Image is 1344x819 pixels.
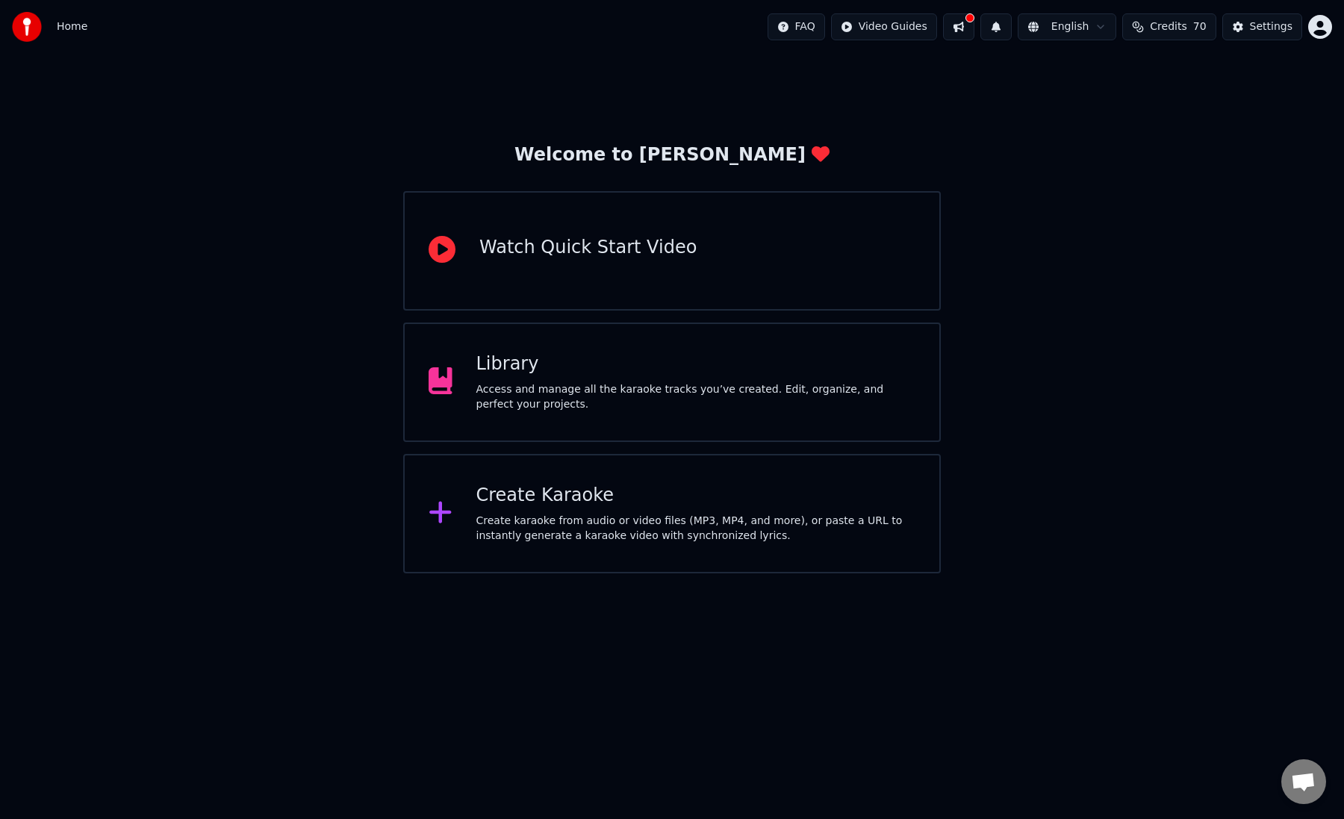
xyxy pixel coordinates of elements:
[514,143,830,167] div: Welcome to [PERSON_NAME]
[1122,13,1216,40] button: Credits70
[831,13,937,40] button: Video Guides
[479,236,697,260] div: Watch Quick Start Video
[57,19,87,34] nav: breadcrumb
[1281,759,1326,804] a: Open chat
[1250,19,1292,34] div: Settings
[476,382,916,412] div: Access and manage all the karaoke tracks you’ve created. Edit, organize, and perfect your projects.
[476,514,916,544] div: Create karaoke from audio or video files (MP3, MP4, and more), or paste a URL to instantly genera...
[1193,19,1207,34] span: 70
[12,12,42,42] img: youka
[476,352,916,376] div: Library
[1222,13,1302,40] button: Settings
[57,19,87,34] span: Home
[1150,19,1186,34] span: Credits
[768,13,825,40] button: FAQ
[476,484,916,508] div: Create Karaoke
